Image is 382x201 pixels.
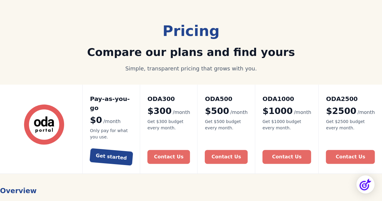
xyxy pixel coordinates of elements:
h2: ODA300 [147,94,190,103]
span: /month [294,109,311,115]
div: $500 [205,106,247,116]
div: Contact Us [154,153,184,160]
div: Get $300 budget every month. [147,118,190,131]
div: Get $1000 budget every month. [262,118,311,131]
div: Only pay for what you use. [90,128,133,140]
div: Get started [95,152,127,162]
div: Get $2500 budget every month. [326,118,375,131]
a: Contact Us [205,150,247,164]
span: /month [358,109,375,115]
span: /month [230,109,248,115]
span: /month [103,118,120,124]
div: Contact Us [272,153,302,160]
a: Get started [89,148,133,166]
h2: Pay-as-you-go [90,94,133,112]
div: Get $500 budget every month. [205,118,247,131]
div: $2500 [326,106,375,116]
div: Contact Us [335,153,365,160]
a: Contact Us [262,150,311,164]
div: $1000 [262,106,311,116]
div: $0 [90,115,133,125]
div: Contact Us [211,153,241,160]
h2: Compare our plans and find yours [75,45,307,60]
div: Pricing [75,20,307,42]
h2: ODA500 [205,94,247,103]
a: Contact Us [147,150,190,164]
a: Contact Us [326,150,375,164]
h2: ODA1000 [262,94,311,103]
h2: ODA2500 [326,94,375,103]
div: $300 [147,106,190,116]
span: /month [173,109,190,115]
div: Simple, transparent pricing that grows with you. [75,64,307,73]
